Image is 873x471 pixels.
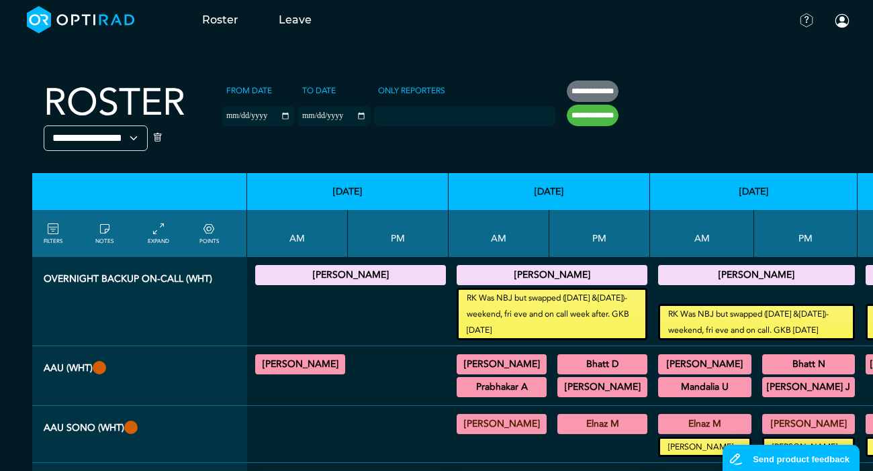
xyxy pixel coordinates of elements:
[459,356,545,372] summary: [PERSON_NAME]
[257,267,444,283] summary: [PERSON_NAME]
[247,210,348,257] th: AM
[298,81,340,101] label: To date
[199,221,219,246] a: collapse/expand expected points
[650,210,754,257] th: AM
[754,210,858,257] th: PM
[457,414,547,434] div: General US 08:30 - 13:00
[660,416,749,432] summary: Elnaz M
[559,356,645,372] summary: Bhatt D
[660,439,749,455] small: [PERSON_NAME]
[559,379,645,395] summary: [PERSON_NAME]
[449,173,650,210] th: [DATE]
[375,108,443,120] input: null
[255,354,345,374] div: CT Trauma & Urgent/MRI Trauma & Urgent 08:30 - 15:30
[549,210,650,257] th: PM
[764,379,853,395] summary: [PERSON_NAME] J
[658,377,751,397] div: CT Trauma & Urgent/MRI Trauma & Urgent 08:30 - 13:30
[459,290,645,338] small: RK Was NBJ but swapped ([DATE] &[DATE])- weekend, fri eve and on call week after. GKB [DATE]
[658,265,855,285] div: Overnight backup on-call 18:30 - 08:30
[457,354,547,374] div: CT Trauma & Urgent/MRI Trauma & Urgent 08:30 - 13:30
[557,377,647,397] div: CT Trauma & Urgent/MRI Trauma & Urgent 13:30 - 18:30
[459,267,645,283] summary: [PERSON_NAME]
[764,416,853,432] summary: [PERSON_NAME]
[44,81,185,125] h2: Roster
[557,354,647,374] div: CT Trauma & Urgent/MRI Trauma & Urgent 13:30 - 18:30
[660,356,749,372] summary: [PERSON_NAME]
[559,416,645,432] summary: Elnaz M
[32,346,247,406] th: AAU (WHT)
[222,81,276,101] label: From date
[660,267,853,283] summary: [PERSON_NAME]
[449,210,549,257] th: AM
[459,379,545,395] summary: Prabhakar A
[44,221,62,246] a: FILTERS
[457,377,547,397] div: CT Trauma & Urgent/MRI Trauma & Urgent 08:30 - 13:30
[148,221,169,246] a: collapse/expand entries
[762,414,855,434] div: General US 13:30 - 18:30
[247,173,449,210] th: [DATE]
[764,356,853,372] summary: Bhatt N
[457,265,647,285] div: Overnight backup on-call 18:30 - 08:30
[557,414,647,434] div: General US 13:30 - 18:30
[374,81,449,101] label: Only Reporters
[348,210,449,257] th: PM
[660,306,853,338] small: RK Was NBJ but swapped ([DATE] &[DATE])- weekend, fri eve and on call. GKB [DATE]
[255,265,446,285] div: Overnight backup on-call 18:30 - 08:30
[762,377,855,397] div: CT Trauma & Urgent/MRI Trauma & Urgent 13:30 - 18:30
[650,173,858,210] th: [DATE]
[658,354,751,374] div: CT Trauma & Urgent/MRI Trauma & Urgent 08:30 - 13:30
[459,416,545,432] summary: [PERSON_NAME]
[32,406,247,463] th: AAU Sono (WHT)
[762,354,855,374] div: CT Trauma & Urgent/MRI Trauma & Urgent 13:30 - 18:30
[32,257,247,346] th: Overnight backup on-call (WHT)
[764,439,853,455] small: [PERSON_NAME]
[27,6,135,34] img: brand-opti-rad-logos-blue-and-white-d2f68631ba2948856bd03f2d395fb146ddc8fb01b4b6e9315ea85fa773367...
[257,356,343,372] summary: [PERSON_NAME]
[660,379,749,395] summary: Mandalia U
[658,414,751,434] div: General US 08:30 - 13:00
[95,221,113,246] a: show/hide notes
